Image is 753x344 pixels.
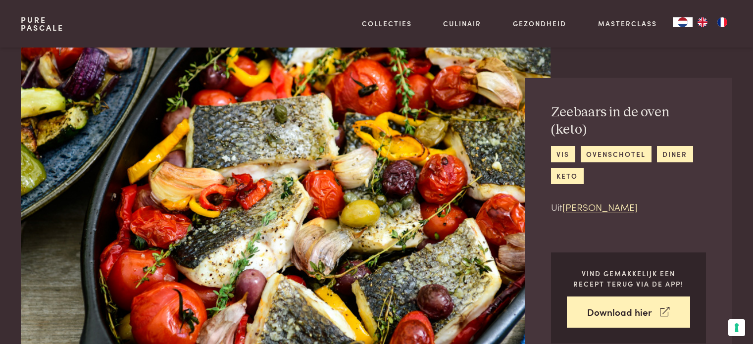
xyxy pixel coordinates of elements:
[562,200,638,213] a: [PERSON_NAME]
[362,18,412,29] a: Collecties
[21,16,64,32] a: PurePascale
[443,18,481,29] a: Culinair
[657,146,693,162] a: diner
[567,296,690,328] a: Download hier
[513,18,566,29] a: Gezondheid
[551,104,706,138] h2: Zeebaars in de oven (keto)
[673,17,693,27] a: NL
[567,268,690,289] p: Vind gemakkelijk een recept terug via de app!
[693,17,712,27] a: EN
[551,200,706,214] p: Uit
[693,17,732,27] ul: Language list
[728,319,745,336] button: Uw voorkeuren voor toestemming voor trackingtechnologieën
[673,17,732,27] aside: Language selected: Nederlands
[551,168,584,184] a: keto
[673,17,693,27] div: Language
[551,146,575,162] a: vis
[712,17,732,27] a: FR
[598,18,657,29] a: Masterclass
[581,146,652,162] a: ovenschotel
